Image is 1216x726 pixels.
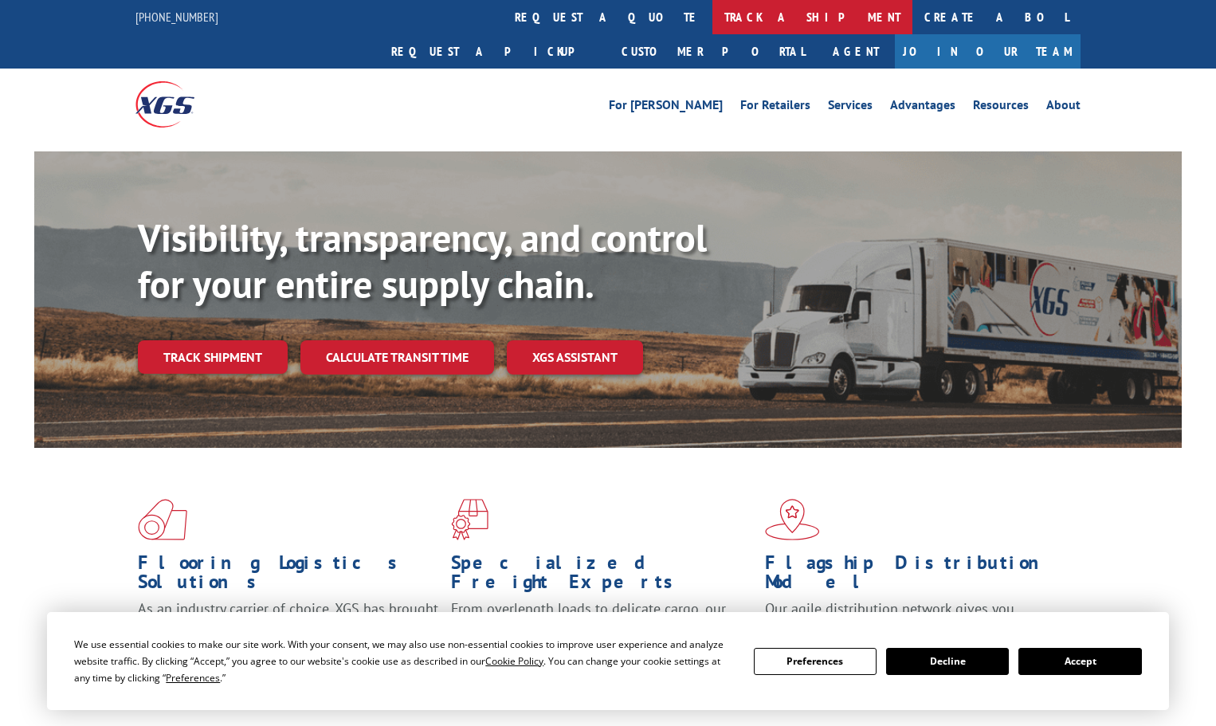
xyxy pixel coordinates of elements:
div: Cookie Consent Prompt [47,612,1169,710]
span: Cookie Policy [485,654,543,668]
img: xgs-icon-focused-on-flooring-red [451,499,488,540]
a: About [1046,99,1081,116]
div: We use essential cookies to make our site work. With your consent, we may also use non-essential ... [74,636,734,686]
a: Advantages [890,99,955,116]
img: xgs-icon-flagship-distribution-model-red [765,499,820,540]
a: Services [828,99,873,116]
img: xgs-icon-total-supply-chain-intelligence-red [138,499,187,540]
h1: Flooring Logistics Solutions [138,553,439,599]
a: For Retailers [740,99,810,116]
a: [PHONE_NUMBER] [135,9,218,25]
a: Request a pickup [379,34,610,69]
a: For [PERSON_NAME] [609,99,723,116]
a: Join Our Team [895,34,1081,69]
a: Customer Portal [610,34,817,69]
h1: Flagship Distribution Model [765,553,1066,599]
b: Visibility, transparency, and control for your entire supply chain. [138,213,707,308]
span: Preferences [166,671,220,685]
a: XGS ASSISTANT [507,340,643,375]
a: Resources [973,99,1029,116]
button: Accept [1018,648,1141,675]
a: Agent [817,34,895,69]
button: Preferences [754,648,877,675]
a: Track shipment [138,340,288,374]
span: As an industry carrier of choice, XGS has brought innovation and dedication to flooring logistics... [138,599,438,656]
h1: Specialized Freight Experts [451,553,752,599]
span: Our agile distribution network gives you nationwide inventory management on demand. [765,599,1058,637]
a: Calculate transit time [300,340,494,375]
p: From overlength loads to delicate cargo, our experienced staff knows the best way to move your fr... [451,599,752,670]
button: Decline [886,648,1009,675]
